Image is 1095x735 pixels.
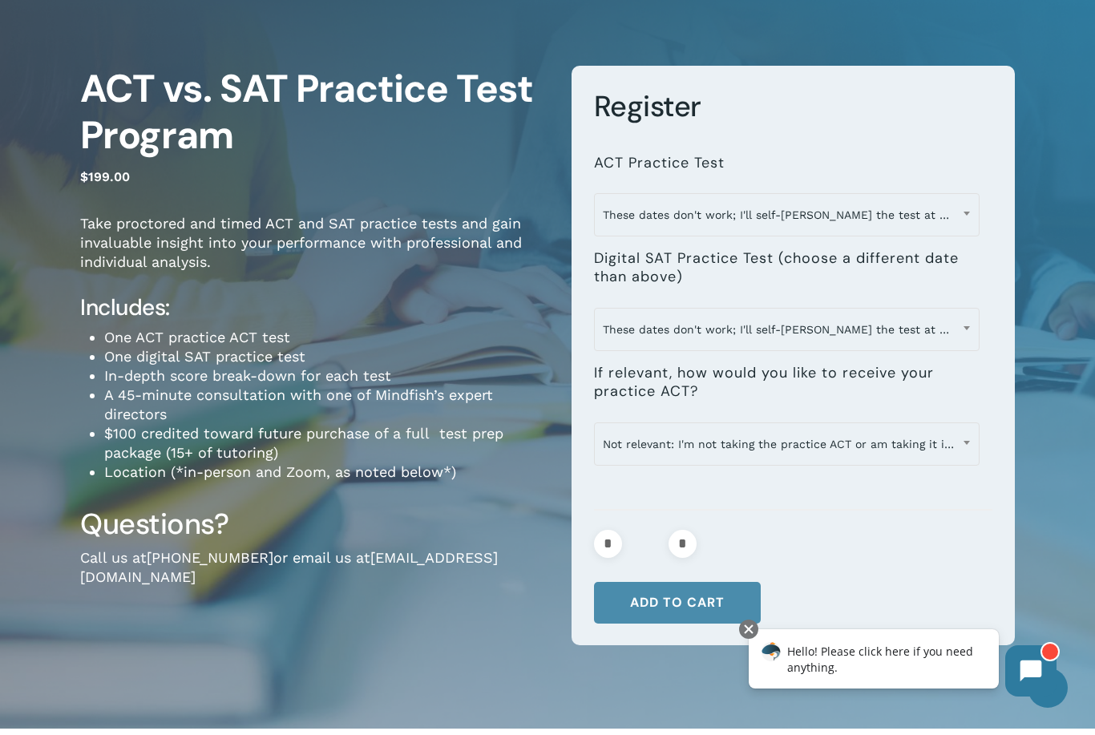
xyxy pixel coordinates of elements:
[732,616,1073,713] iframe: Chatbot
[80,169,88,184] span: $
[80,214,547,293] p: Take proctored and timed ACT and SAT practice tests and gain invaluable insight into your perform...
[595,313,980,346] span: These dates don't work; I'll self-proctor the test at home.
[594,364,980,402] label: If relevant, how would you like to receive your practice ACT?
[147,549,273,566] a: [PHONE_NUMBER]
[80,66,547,159] h1: ACT vs. SAT Practice Test Program
[594,154,725,172] label: ACT Practice Test
[80,169,130,184] bdi: 199.00
[104,366,547,386] li: In-depth score break-down for each test
[594,308,980,351] span: These dates don't work; I'll self-proctor the test at home.
[104,347,547,366] li: One digital SAT practice test
[594,582,761,624] button: Add to cart
[594,422,980,466] span: Not relevant: I'm not taking the practice ACT or am taking it in-person
[80,293,547,322] h4: Includes:
[80,548,547,608] p: Call us at or email us at
[594,88,993,125] h3: Register
[594,193,980,236] span: These dates don't work; I'll self-proctor the test at home.
[104,328,547,347] li: One ACT practice ACT test
[80,506,547,543] h3: Questions?
[595,198,980,232] span: These dates don't work; I'll self-proctor the test at home.
[627,530,664,558] input: Product quantity
[104,386,547,424] li: A 45-minute consultation with one of Mindfish’s expert directors
[595,427,980,461] span: Not relevant: I'm not taking the practice ACT or am taking it in-person
[80,549,498,585] a: [EMAIL_ADDRESS][DOMAIN_NAME]
[104,462,547,482] li: Location (*in-person and Zoom, as noted below*)
[104,424,547,462] li: $100 credited toward future purchase of a full test prep package (15+ of tutoring)
[594,249,980,287] label: Digital SAT Practice Test (choose a different date than above)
